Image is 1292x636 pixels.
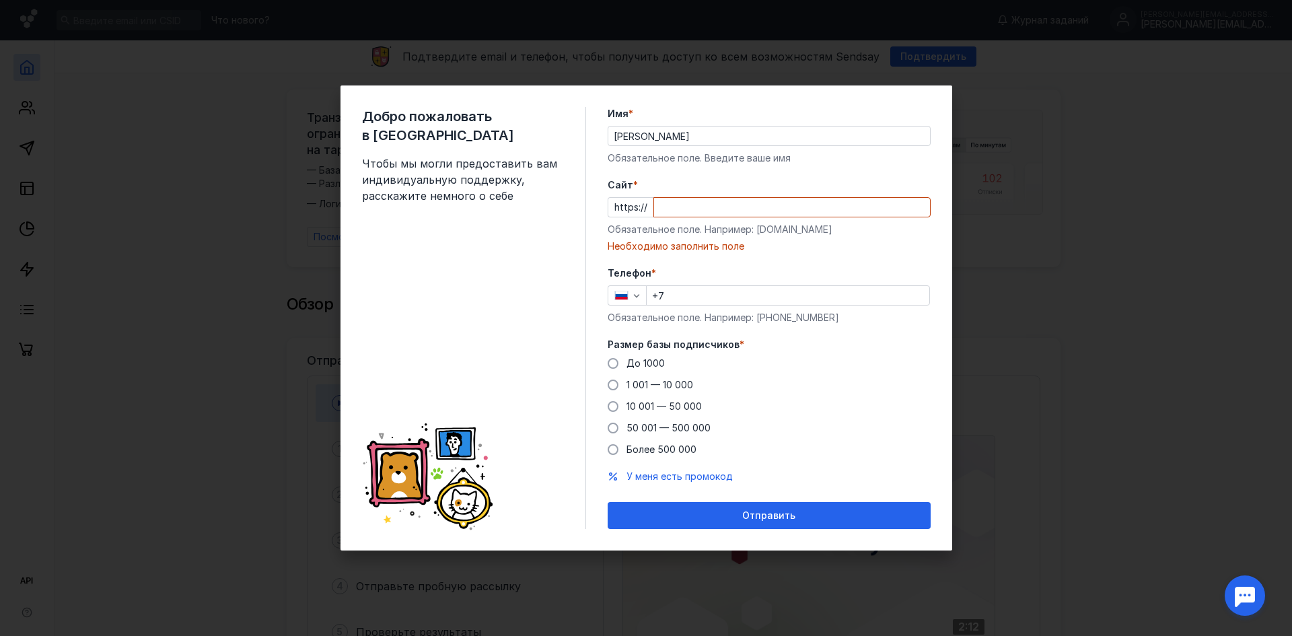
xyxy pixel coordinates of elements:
[742,510,795,522] span: Отправить
[626,400,702,412] span: 10 001 — 50 000
[626,422,711,433] span: 50 001 — 500 000
[608,107,629,120] span: Имя
[608,151,931,165] div: Обязательное поле. Введите ваше имя
[608,240,931,253] div: Необходимо заполнить поле
[626,470,733,483] button: У меня есть промокод
[362,155,564,204] span: Чтобы мы могли предоставить вам индивидуальную поддержку, расскажите немного о себе
[608,338,740,351] span: Размер базы подписчиков
[626,470,733,482] span: У меня есть промокод
[626,444,696,455] span: Более 500 000
[608,267,651,280] span: Телефон
[626,357,665,369] span: До 1000
[626,379,693,390] span: 1 001 — 10 000
[608,178,633,192] span: Cайт
[608,311,931,324] div: Обязательное поле. Например: [PHONE_NUMBER]
[608,223,931,236] div: Обязательное поле. Например: [DOMAIN_NAME]
[608,502,931,529] button: Отправить
[362,107,564,145] span: Добро пожаловать в [GEOGRAPHIC_DATA]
